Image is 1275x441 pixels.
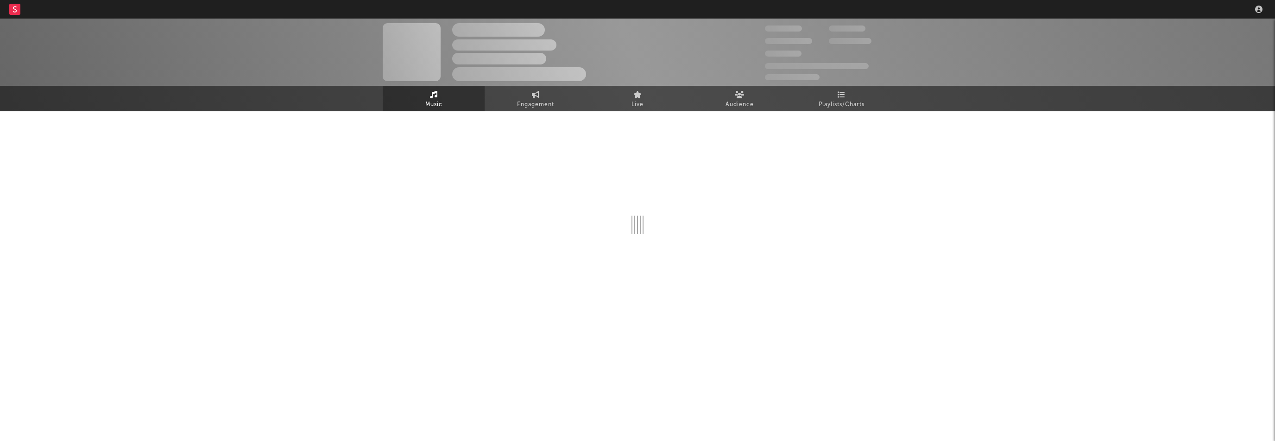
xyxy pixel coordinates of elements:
span: 100,000 [829,26,865,32]
span: Music [425,99,442,110]
span: Jump Score: 85.0 [765,74,820,80]
a: Engagement [485,86,587,111]
span: Live [631,99,644,110]
span: Engagement [517,99,554,110]
a: Music [383,86,485,111]
span: 300,000 [765,26,802,32]
span: Playlists/Charts [819,99,865,110]
a: Playlists/Charts [790,86,892,111]
span: Audience [726,99,754,110]
span: 1,000,000 [829,38,871,44]
a: Live [587,86,688,111]
span: 100,000 [765,51,802,57]
span: 50,000,000 [765,38,812,44]
a: Audience [688,86,790,111]
span: 50,000,000 Monthly Listeners [765,63,869,69]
